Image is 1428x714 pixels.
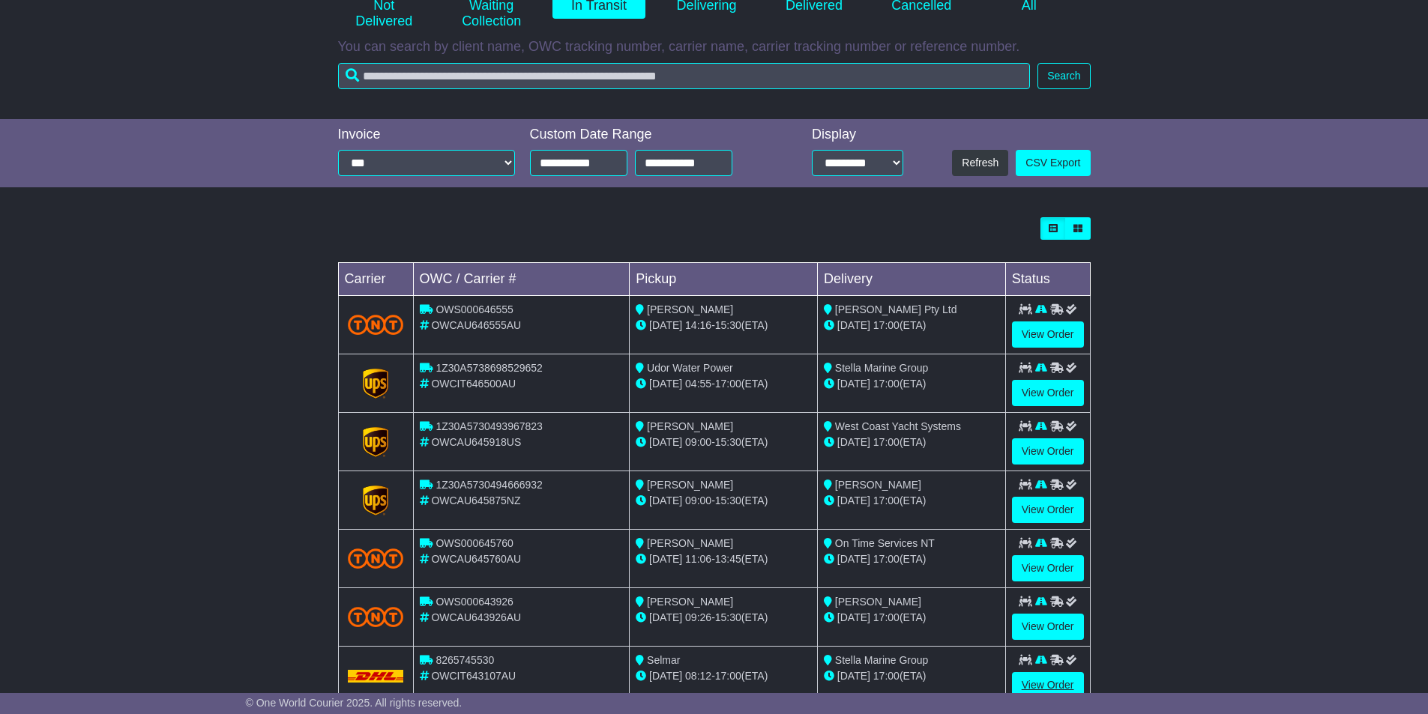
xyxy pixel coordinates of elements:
span: 17:00 [873,436,900,448]
span: [DATE] [837,553,870,565]
span: 17:00 [873,378,900,390]
span: [DATE] [837,319,870,331]
div: - (ETA) [636,318,811,333]
span: OWS000643926 [436,596,513,608]
span: 15:30 [715,611,741,623]
span: 17:00 [873,319,900,331]
div: - (ETA) [636,493,811,509]
a: View Order [1012,614,1084,640]
span: Selmar [647,654,680,666]
span: [DATE] [649,611,682,623]
div: (ETA) [824,551,999,567]
td: Delivery [817,263,1005,296]
td: Pickup [630,263,818,296]
span: [DATE] [837,436,870,448]
span: Stella Marine Group [835,654,929,666]
span: 14:16 [685,319,711,331]
span: 17:00 [873,611,900,623]
span: 17:00 [873,494,900,506]
span: 09:00 [685,436,711,448]
span: 17:00 [715,670,741,682]
span: [PERSON_NAME] [647,479,733,491]
span: [DATE] [837,378,870,390]
span: [PERSON_NAME] [647,596,733,608]
div: (ETA) [824,318,999,333]
span: [DATE] [649,319,682,331]
div: - (ETA) [636,435,811,450]
div: - (ETA) [636,376,811,392]
div: (ETA) [824,435,999,450]
a: View Order [1012,380,1084,406]
span: [PERSON_NAME] [647,420,733,432]
div: (ETA) [824,610,999,626]
div: Custom Date Range [530,127,771,143]
span: [PERSON_NAME] [647,537,733,549]
img: TNT_Domestic.png [348,315,404,335]
a: View Order [1012,321,1084,348]
span: On Time Services NT [835,537,935,549]
span: [PERSON_NAME] [835,479,921,491]
img: GetCarrierServiceLogo [363,485,388,515]
a: View Order [1012,555,1084,581]
span: OWCAU645918US [431,436,521,448]
span: Udor Water Power [647,362,733,374]
span: 08:12 [685,670,711,682]
span: [PERSON_NAME] [647,303,733,315]
a: CSV Export [1016,150,1090,176]
span: 17:00 [873,670,900,682]
p: You can search by client name, OWC tracking number, carrier name, carrier tracking number or refe... [338,39,1091,55]
span: 11:06 [685,553,711,565]
img: TNT_Domestic.png [348,548,404,569]
a: View Order [1012,672,1084,698]
div: (ETA) [824,376,999,392]
span: 09:26 [685,611,711,623]
span: 15:30 [715,436,741,448]
img: GetCarrierServiceLogo [363,427,388,457]
div: - (ETA) [636,668,811,684]
div: (ETA) [824,668,999,684]
span: [DATE] [649,436,682,448]
span: [DATE] [649,553,682,565]
span: 09:00 [685,494,711,506]
div: - (ETA) [636,551,811,567]
div: Display [812,127,903,143]
span: [DATE] [649,378,682,390]
span: OWS000646555 [436,303,513,315]
span: OWCAU645760AU [431,553,521,565]
span: OWCAU645875NZ [431,494,520,506]
span: [DATE] [649,670,682,682]
span: 17:00 [715,378,741,390]
span: © One World Courier 2025. All rights reserved. [246,697,463,709]
img: TNT_Domestic.png [348,607,404,627]
span: 15:30 [715,494,741,506]
span: 1Z30A5730493967823 [436,420,542,432]
span: [DATE] [837,611,870,623]
span: 1Z30A5730494666932 [436,479,542,491]
span: 13:45 [715,553,741,565]
button: Search [1037,63,1090,89]
span: [PERSON_NAME] [835,596,921,608]
a: View Order [1012,497,1084,523]
span: OWCAU643926AU [431,611,521,623]
span: OWS000645760 [436,537,513,549]
td: OWC / Carrier # [413,263,630,296]
span: OWCIT646500AU [431,378,516,390]
span: 15:30 [715,319,741,331]
div: Invoice [338,127,515,143]
button: Refresh [952,150,1008,176]
a: View Order [1012,438,1084,465]
span: West Coast Yacht Systems [835,420,961,432]
span: OWCAU646555AU [431,319,521,331]
td: Carrier [338,263,413,296]
span: [DATE] [837,670,870,682]
span: 8265745530 [436,654,494,666]
div: (ETA) [824,493,999,509]
span: 1Z30A5738698529652 [436,362,542,374]
span: OWCIT643107AU [431,670,516,682]
span: [PERSON_NAME] Pty Ltd [835,303,957,315]
span: 04:55 [685,378,711,390]
span: Stella Marine Group [835,362,929,374]
span: [DATE] [837,494,870,506]
span: [DATE] [649,494,682,506]
span: 17:00 [873,553,900,565]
